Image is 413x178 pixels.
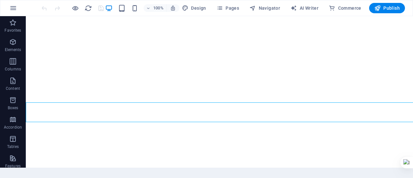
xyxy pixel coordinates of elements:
[71,4,79,12] button: Click here to leave preview mode and continue editing
[217,5,239,11] span: Pages
[182,5,206,11] span: Design
[5,67,21,72] p: Columns
[144,4,166,12] button: 100%
[4,125,22,130] p: Accordion
[179,3,209,13] div: Design (Ctrl+Alt+Y)
[290,5,318,11] span: AI Writer
[8,105,18,110] p: Boxes
[5,163,21,169] p: Features
[6,86,20,91] p: Content
[5,28,21,33] p: Favorites
[84,4,92,12] button: reload
[7,144,19,149] p: Tables
[249,5,280,11] span: Navigator
[179,3,209,13] button: Design
[369,3,405,13] button: Publish
[374,5,400,11] span: Publish
[326,3,364,13] button: Commerce
[329,5,361,11] span: Commerce
[5,47,21,52] p: Elements
[153,4,164,12] h6: 100%
[214,3,242,13] button: Pages
[170,5,176,11] i: On resize automatically adjust zoom level to fit chosen device.
[288,3,321,13] button: AI Writer
[85,5,92,12] i: Reload page
[247,3,283,13] button: Navigator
